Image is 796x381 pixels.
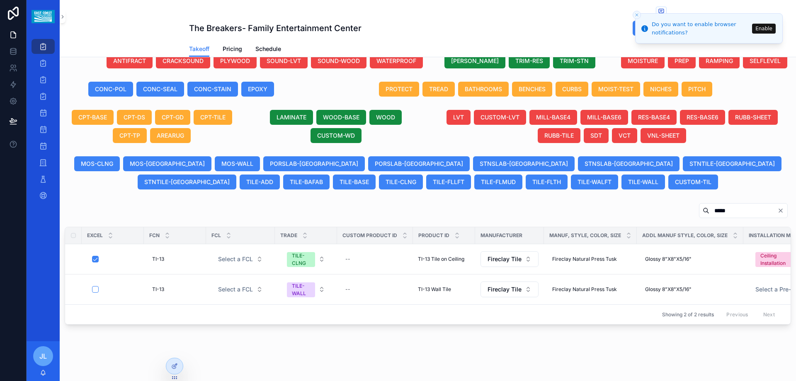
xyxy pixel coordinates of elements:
span: RES-BASE4 [638,113,670,121]
span: TI-13 Wall Tile [418,286,451,293]
span: CPT-DS [124,113,145,121]
button: Select Button [211,282,269,297]
span: Addl Manuf Style, Color, Size [642,232,728,239]
span: CUSTOM-LVT [481,113,519,121]
button: MOIST-TEST [592,82,640,97]
a: Fireclay Natural Press Tusk [549,283,632,296]
img: App logo [32,10,54,23]
span: PORSLAB-[GEOGRAPHIC_DATA] [270,160,358,168]
button: PORSLAB-[GEOGRAPHIC_DATA] [263,156,365,171]
button: MOISTURE [621,53,665,68]
a: Fireclay Natural Press Tusk [549,252,632,266]
button: WATERPROOF [370,53,423,68]
button: TRIM-STN [553,53,595,68]
a: Select Button [211,251,270,267]
span: TILE-FLLFT [433,178,464,186]
span: Manufacturer [481,232,522,239]
button: Enable [752,24,776,34]
button: WOOD [369,110,402,125]
span: Glossy 8"X8"X5/16" [645,286,692,293]
button: STNTILE-[GEOGRAPHIC_DATA] [683,156,781,171]
h1: The Breakers- Family Entertainment Center [189,22,362,34]
span: TILE-CLNG [386,178,416,186]
div: TILE-CLNG [292,252,310,267]
button: STNTILE-[GEOGRAPHIC_DATA] [138,175,236,189]
span: Custom Product ID [342,232,397,239]
button: ANTIFRACT [107,53,153,68]
button: CPT-GD [155,110,190,125]
span: CONC-STAIN [194,85,231,93]
span: WATERPROOF [376,57,416,65]
button: CONC-POL [88,82,133,97]
span: Showing 2 of 2 results [662,311,714,318]
span: Excel [87,232,103,239]
span: Product ID [418,232,449,239]
a: Pricing [223,41,242,58]
button: SELFLEVEL [743,53,787,68]
button: Clear [777,207,787,214]
span: SOUND-WOOD [318,57,360,65]
span: Manuf, Style, Color, Size [549,232,621,239]
button: [PERSON_NAME] [444,53,505,68]
button: CUSTOM-WD [311,128,362,143]
span: TRIM-STN [560,57,589,65]
a: TI-13 Wall Tile [418,286,470,293]
a: -- [342,283,408,296]
span: Fireclay Tile [488,285,522,294]
span: CUSTOM-TIL [675,178,711,186]
span: MOIST-TEST [598,85,633,93]
button: CPT-DS [117,110,152,125]
a: Select Button [280,248,332,271]
span: Select a FCL [218,285,253,294]
button: CUSTOM-TIL [668,175,718,189]
span: Pricing [223,45,242,53]
span: TILE-BASE [340,178,369,186]
span: Select a FCL [218,255,253,263]
a: TI-13 Tile on Ceiling [418,256,470,262]
span: STNTILE-[GEOGRAPHIC_DATA] [144,178,230,186]
button: RAMPING [699,53,740,68]
span: RES-BASE6 [687,113,718,121]
span: Glossy 8"X8"X5/16" [645,256,692,262]
span: MOS-WALL [221,160,253,168]
span: Fireclay Natural Press Tusk [552,256,617,262]
span: TILE-WALL [628,178,658,186]
button: MOS-WALL [215,156,260,171]
button: CRACKSOUND [156,53,210,68]
div: -- [345,256,350,262]
a: Glossy 8"X8"X5/16" [642,252,738,266]
button: TILE-WALFT [571,175,618,189]
span: Fireclay Natural Press Tusk [552,286,617,293]
span: TI-13 [152,256,164,262]
button: CPT-TP [113,128,147,143]
span: WOOD [376,113,395,121]
a: Select Button [211,282,270,297]
span: WOOD-BASE [323,113,359,121]
div: scrollable content [27,33,60,214]
span: CRACKSOUND [163,57,204,65]
span: SDT [590,131,602,140]
span: MOS-[GEOGRAPHIC_DATA] [130,160,205,168]
a: Select Button [280,278,332,301]
button: Select Button [280,278,332,301]
button: CONC-SEAL [136,82,184,97]
button: STNSLAB-[GEOGRAPHIC_DATA] [473,156,575,171]
span: PITCH [688,85,706,93]
span: CONC-POL [95,85,126,93]
button: SDT [584,128,609,143]
button: Edit [633,21,667,36]
button: RUBB-TILE [538,128,580,143]
button: Select Button [280,248,332,270]
a: Glossy 8"X8"X5/16" [642,283,738,296]
button: TILE-WALL [621,175,665,189]
span: EPOXY [248,85,267,93]
button: CUSTOM-LVT [474,110,526,125]
span: CONC-SEAL [143,85,177,93]
span: VNL-SHEET [647,131,680,140]
span: VCT [619,131,631,140]
span: PORSLAB-[GEOGRAPHIC_DATA] [375,160,463,168]
button: NICHES [643,82,678,97]
button: LVT [447,110,471,125]
span: NICHES [650,85,672,93]
button: CURBS [556,82,588,97]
